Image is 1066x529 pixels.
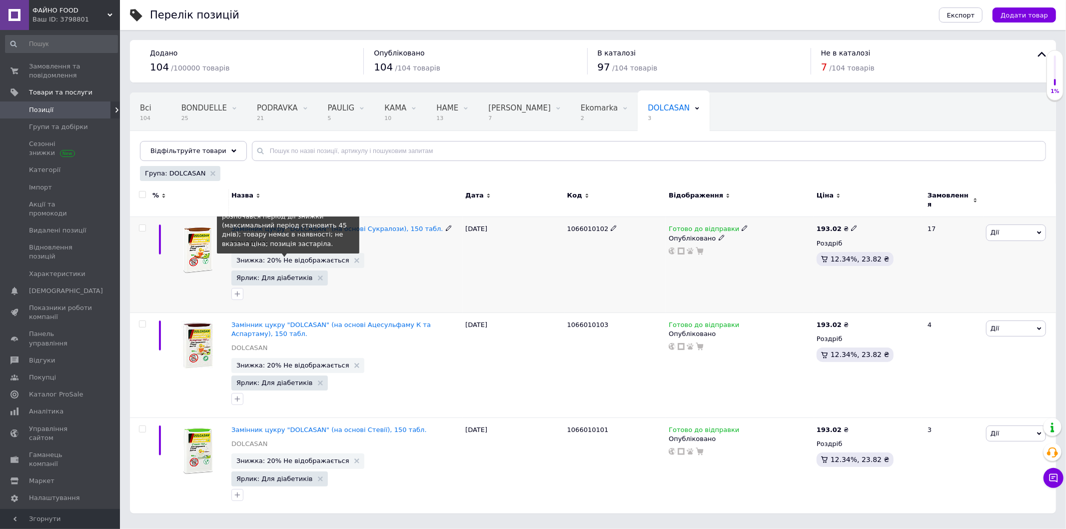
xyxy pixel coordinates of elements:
span: Дії [991,324,999,332]
span: Код [567,191,582,200]
span: 104 [150,61,169,73]
span: Позиції [29,105,53,114]
span: 7 [821,61,828,73]
span: В каталозі [598,49,636,57]
span: [PERSON_NAME] [488,103,551,112]
span: Готово до відправки [669,426,739,436]
div: [DATE] [463,313,565,418]
span: Налаштування [29,493,80,502]
span: 104 [374,61,393,73]
span: Панель управління [29,329,92,347]
span: ФАЙНО FOOD [32,6,107,15]
div: Перелік позицій [150,10,239,20]
span: Знижка: 20% Не відображається [236,457,349,464]
span: Управління сайтом [29,424,92,442]
span: Імпорт [29,183,52,192]
button: Додати товар [993,7,1056,22]
div: ₴ [817,224,858,233]
span: Додати товар [1001,11,1048,19]
span: Видалені позиції [29,226,86,235]
div: Опубліковано [669,329,812,338]
span: Покупці [29,373,56,382]
span: Відфільтруйте товари [150,147,226,154]
span: Відображення [669,191,723,200]
div: Роздріб [817,239,919,248]
div: 3 [922,418,984,513]
span: DOLCASAN [648,103,690,112]
span: 10 [384,114,406,122]
b: 193.02 [817,321,842,328]
span: 1066010101 [567,426,609,433]
div: [DATE] [463,217,565,313]
span: / 100000 товарів [171,64,229,72]
span: Каталог ProSale [29,390,83,399]
a: Замінник цукру "DOLCASAN" (на основі Сукралози), 150 табл. [231,225,443,232]
span: Групи та добірки [29,122,88,131]
img: Замінник цукру "DOLCASAN" (на основі Стевії), 150 табл. [173,425,223,475]
span: Відновлення позицій [29,243,92,261]
img: Замінник цукру "DOLCASAN" (на основі Ацесульфаму К та Аспартаму), 150 табл. [173,320,223,370]
span: Маркет [29,476,54,485]
div: ₴ [817,425,849,434]
span: 13 [436,114,458,122]
span: Замовлення та повідомлення [29,62,92,80]
span: 1066010102 [567,225,609,232]
img: Замінник цукру "DOLCASAN" (на основі Сукралози), 150 табл. [173,224,223,274]
button: Чат з покупцем [1044,468,1064,488]
span: Товари та послуги [29,88,92,97]
div: Роздріб [817,334,919,343]
span: 104 [140,114,151,122]
span: 7 [488,114,551,122]
span: Замовлення [928,191,971,209]
span: Ярлик: Для діабетиків [236,475,313,482]
a: DOLCASAN [231,343,268,352]
span: 12.34%, 23.82 ₴ [831,455,890,463]
span: Всі [140,103,151,112]
a: DOLCASAN [231,439,268,448]
span: 3 [648,114,690,122]
span: Категорії [29,165,60,174]
span: 12.34%, 23.82 ₴ [831,255,890,263]
span: Не в каталозі [821,49,871,57]
div: 17 [922,217,984,313]
span: Характеристики [29,269,85,278]
span: Дії [991,228,999,236]
span: / 104 товарів [830,64,875,72]
span: Група: DOLCASAN [145,169,205,178]
span: Назва [231,191,253,200]
span: Ярлик: Для діабетиків [236,274,313,281]
span: % [152,191,159,200]
span: BONDUELLE [181,103,227,112]
span: Показники роботи компанії [29,303,92,321]
span: Сезонні знижки [29,139,92,157]
a: Замінник цукру "DOLCASAN" (на основі Ацесульфаму К та Аспартаму), 150 табл. [231,321,431,337]
span: / 104 товарів [395,64,440,72]
div: Опубліковано [669,234,812,243]
input: Пошук [5,35,118,53]
span: Відгуки [29,356,55,365]
span: 21 [257,114,298,122]
span: Гаманець компанії [29,450,92,468]
span: Готово до відправки [669,321,739,331]
span: Додано [150,49,177,57]
span: Ekomarka [581,103,618,112]
div: Ваш ID: 3798801 [32,15,120,24]
a: Замінник цукру "DOLCASAN" (на основі Стевії), 150 табл. [231,426,427,433]
span: Дата [465,191,484,200]
div: 1% [1047,88,1063,95]
div: Знижка не відображається. Можливі причини: закінчився або ще не розпочався період дії знижки (мак... [222,194,354,248]
span: 12.34%, 23.82 ₴ [831,350,890,358]
div: 4 [922,313,984,418]
span: Знижка: 20% Не відображається [236,362,349,368]
b: 193.02 [817,225,842,232]
span: SEVLUSH [140,141,174,150]
div: [DATE] [463,418,565,513]
span: / 104 товарів [612,64,657,72]
span: Знижка: 20% Не відображається [236,257,349,263]
span: Ціна [817,191,834,200]
span: 2 [581,114,618,122]
span: Опубліковано [374,49,425,57]
span: Готово до відправки [669,225,739,235]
